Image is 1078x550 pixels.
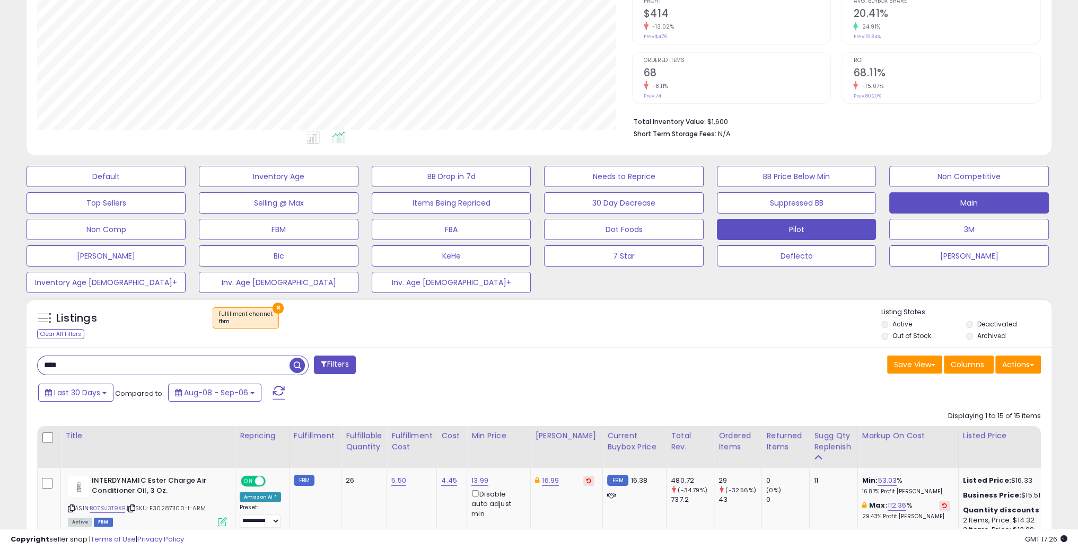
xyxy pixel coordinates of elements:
[717,192,876,214] button: Suppressed BB
[810,426,858,468] th: Please note that this number is a calculation based on your required days of coverage and your ve...
[199,192,358,214] button: Selling @ Max
[90,504,125,513] a: B079J3T9XB
[766,495,809,504] div: 0
[892,320,912,329] label: Active
[862,476,950,495] div: %
[264,477,281,486] span: OFF
[544,245,703,267] button: 7 Star
[68,476,227,525] div: ASIN:
[892,331,931,340] label: Out of Stock
[644,33,667,40] small: Prev: $476
[184,387,248,398] span: Aug-08 - Sep-06
[346,430,382,453] div: Fulfillable Quantity
[888,500,907,511] a: 112.36
[644,67,831,81] h2: 68
[878,475,897,486] a: 53.03
[678,486,707,494] small: (-34.79%)
[471,475,488,486] a: 13.99
[887,356,942,374] button: Save View
[127,504,206,512] span: | SKU: E302871100-1-ARM
[963,516,1051,525] div: 2 Items, Price: $14.32
[862,430,954,441] div: Markup on Cost
[853,7,1040,22] h2: 20.41%
[199,219,358,240] button: FBM
[862,501,950,520] div: %
[11,535,184,545] div: seller snap | |
[718,495,761,504] div: 43
[766,486,781,494] small: (0%)
[853,33,880,40] small: Prev: 16.34%
[963,505,1039,515] b: Quantity discounts
[27,166,186,187] button: Default
[814,430,853,453] div: Sugg Qty Replenish
[963,430,1055,441] div: Listed Price
[314,356,355,374] button: Filters
[544,192,703,214] button: 30 Day Decrease
[535,430,598,441] div: [PERSON_NAME]
[199,272,358,293] button: Inv. Age [DEMOGRAPHIC_DATA]
[977,331,1006,340] label: Archived
[671,495,714,504] div: 737.2
[862,488,950,495] p: 16.87% Profit [PERSON_NAME]
[889,192,1048,214] button: Main
[27,219,186,240] button: Non Comp
[644,93,661,99] small: Prev: 74
[717,245,876,267] button: Deflecto
[644,7,831,22] h2: $414
[631,475,648,485] span: 16.38
[858,23,880,31] small: 24.91%
[717,166,876,187] button: BB Price Below Min
[91,534,136,544] a: Terms of Use
[725,486,756,494] small: (-32.56%)
[199,166,358,187] button: Inventory Age
[634,114,1033,127] li: $1,600
[853,58,1040,64] span: ROI
[766,430,805,453] div: Returned Items
[671,476,714,485] div: 480.72
[718,129,731,139] span: N/A
[1025,534,1067,544] span: 2025-10-7 17:26 GMT
[94,518,113,527] span: FBM
[27,192,186,214] button: Top Sellers
[137,534,184,544] a: Privacy Policy
[218,318,273,325] div: fbm
[634,117,706,126] b: Total Inventory Value:
[644,58,831,64] span: Ordered Items
[634,129,716,138] b: Short Term Storage Fees:
[441,430,462,441] div: Cost
[92,476,221,498] b: INTERDYNAMIC Ester Charge Air Conditioner Oil, 3 Oz.
[718,430,757,453] div: Ordered Items
[853,67,1040,81] h2: 68.11%
[240,492,281,502] div: Amazon AI *
[889,166,1048,187] button: Non Competitive
[963,505,1051,515] div: :
[168,384,261,402] button: Aug-08 - Sep-06
[27,245,186,267] button: [PERSON_NAME]
[963,475,1011,485] b: Listed Price:
[671,430,709,453] div: Total Rev.
[717,219,876,240] button: Pilot
[544,219,703,240] button: Dot Foods
[766,476,809,485] div: 0
[294,430,337,441] div: Fulfillment
[948,411,1041,421] div: Displaying 1 to 15 of 15 items
[862,475,878,485] b: Min:
[372,272,531,293] button: Inv. Age [DEMOGRAPHIC_DATA]+
[857,426,958,468] th: The percentage added to the cost of goods (COGS) that forms the calculator for Min & Max prices.
[27,272,186,293] button: Inventory Age [DEMOGRAPHIC_DATA]+
[240,430,285,441] div: Repricing
[881,307,1051,317] p: Listing States:
[607,430,662,453] div: Current Buybox Price
[372,166,531,187] button: BB Drop in 7d
[441,475,457,486] a: 4.45
[391,430,432,453] div: Fulfillment Cost
[648,82,669,90] small: -8.11%
[471,488,522,519] div: Disable auto adjust min
[372,192,531,214] button: Items Being Repriced
[372,219,531,240] button: FBA
[11,534,49,544] strong: Copyright
[944,356,994,374] button: Columns
[862,513,950,520] p: 29.43% Profit [PERSON_NAME]
[65,430,231,441] div: Title
[858,82,883,90] small: -15.07%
